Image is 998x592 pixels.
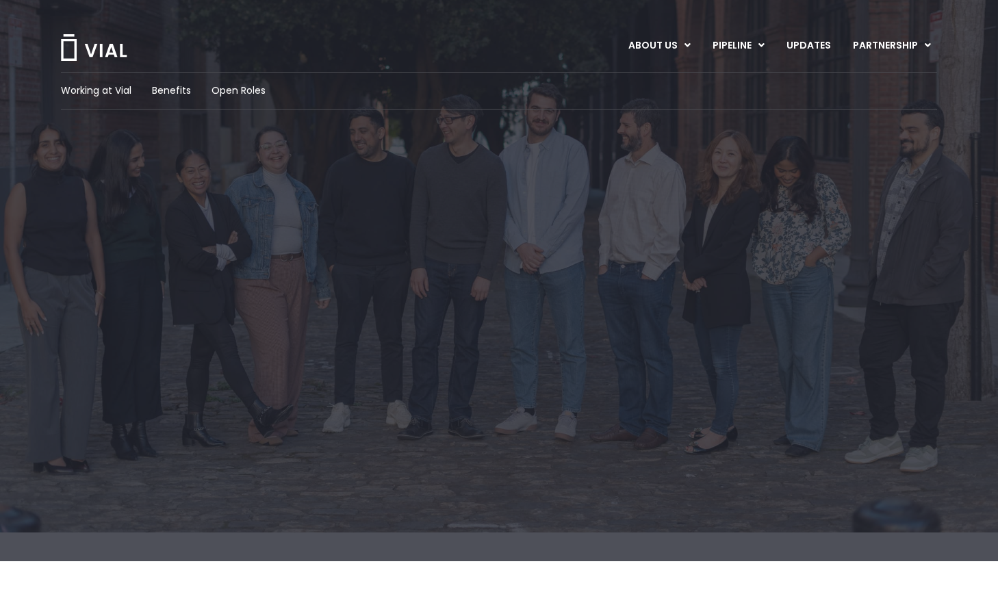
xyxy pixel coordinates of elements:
[212,83,266,98] a: Open Roles
[702,34,775,57] a: PIPELINEMenu Toggle
[842,34,942,57] a: PARTNERSHIPMenu Toggle
[617,34,701,57] a: ABOUT USMenu Toggle
[60,34,128,61] img: Vial Logo
[776,34,841,57] a: UPDATES
[152,83,191,98] a: Benefits
[61,83,131,98] a: Working at Vial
